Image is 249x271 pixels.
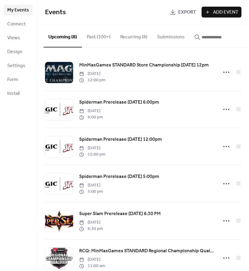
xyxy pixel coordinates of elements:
a: Export [167,7,199,18]
span: 12:00 pm [79,151,105,158]
span: Views [7,34,20,42]
span: [DATE] [79,108,103,114]
a: Install [4,88,33,99]
a: Settings [4,60,33,71]
span: Connect [7,21,26,28]
span: MinMaxGames STANDARD Store Championship [DATE] 12pm [79,62,209,69]
button: Add Event [202,7,241,18]
button: Upcoming (8) [44,24,82,47]
span: 11:00 am [79,263,105,269]
span: [DATE] [79,219,103,226]
span: [DATE] [79,182,103,189]
span: [DATE] [79,145,105,151]
span: 6:00 pm [79,114,103,121]
span: My Events [7,7,29,14]
span: RCQ: MinMaxGames STANDARD Regional Championship Qualifier [DATE] 11am Start RCQ (2-slot) [79,247,214,255]
span: Super Slam Prerelease [DATE] 6:30 PM [79,210,161,218]
span: [DATE] [79,256,105,263]
a: RCQ: MinMaxGames STANDARD Regional Championship Qualifier [DATE] 11am Start RCQ (2-slot) [79,247,214,255]
span: Events [45,6,66,19]
span: 12:00 pm [79,77,105,83]
span: [DATE] [79,71,105,77]
span: Add Event [213,9,238,16]
a: Super Slam Prerelease [DATE] 6:30 PM [79,210,161,218]
a: Spiderman Prerelease [DATE] 12:00pm [79,136,162,144]
span: Settings [7,62,25,69]
button: Recurring (8) [115,24,152,47]
span: Spiderman Prerelease [DATE] 12:00pm [79,136,162,143]
a: Spiderman Prerelease [DATE] 6:00pm [79,98,159,106]
span: Export [178,9,196,16]
a: My Events [4,5,33,15]
button: Past (100+) [82,24,115,47]
span: Design [7,48,22,56]
a: MinMaxGames STANDARD Store Championship [DATE] 12pm [79,61,209,69]
span: 6:30 pm [79,226,103,232]
button: Submissions [152,24,189,47]
a: Design [4,46,33,57]
span: 5:00 pm [79,189,103,195]
span: Install [7,90,20,97]
span: Spiderman Prerelease [DATE] 6:00pm [79,99,159,106]
a: Spiderman Prerelease [DATE] 5:00pm [79,173,159,181]
span: Form [7,76,18,83]
a: Connect [4,18,33,29]
a: Form [4,74,33,85]
a: Views [4,32,33,43]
